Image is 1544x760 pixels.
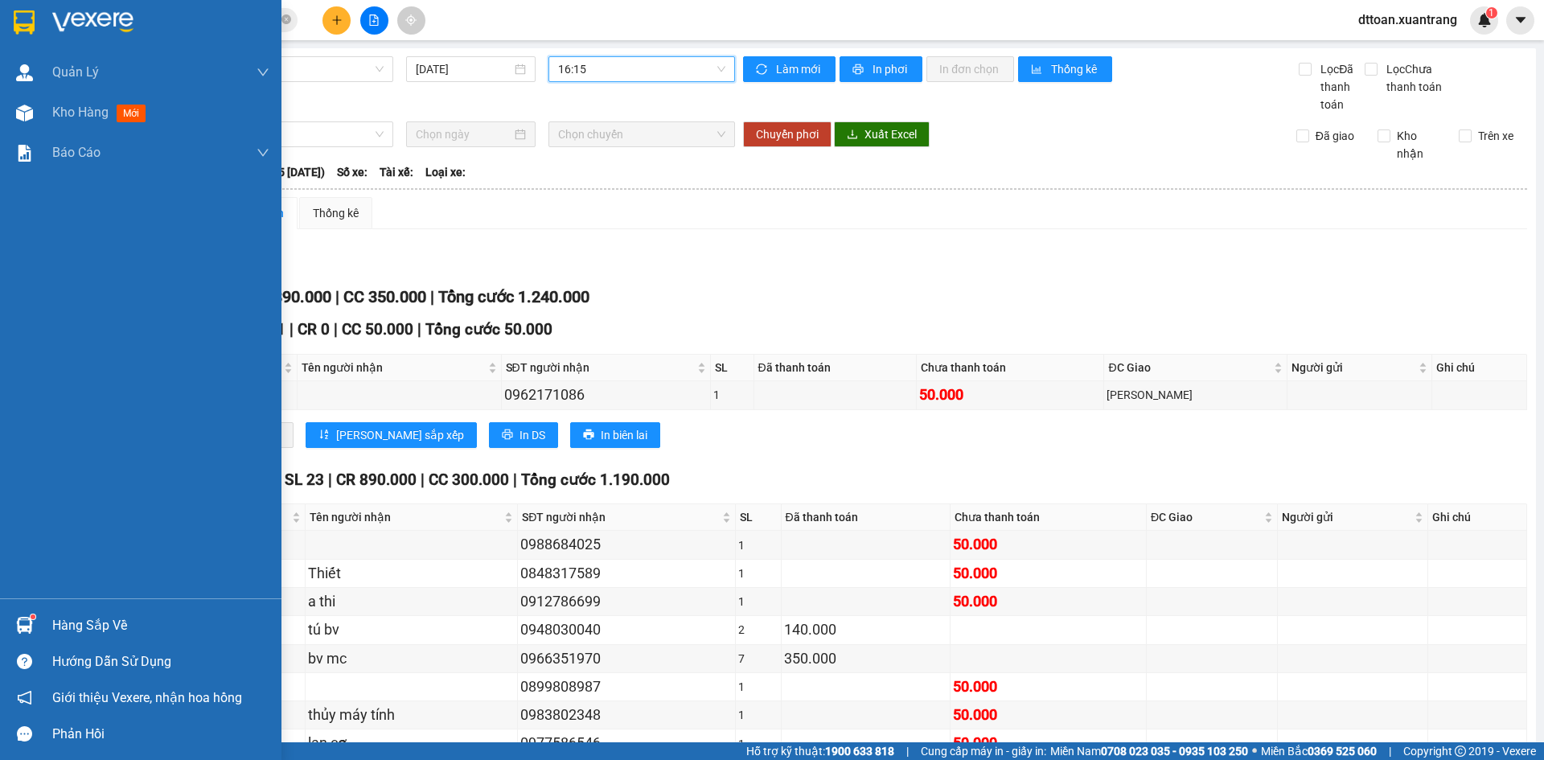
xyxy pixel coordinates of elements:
[738,593,778,610] div: 1
[784,618,948,641] div: 140.000
[953,533,1144,556] div: 50.000
[336,426,464,444] span: [PERSON_NAME] sắp xếp
[360,6,388,35] button: file-add
[736,504,781,531] th: SL
[1486,7,1497,18] sup: 1
[308,618,515,641] div: tú bv
[520,562,733,585] div: 0848317589
[1472,127,1520,145] span: Trên xe
[16,105,33,121] img: warehouse-icon
[953,676,1144,698] div: 50.000
[318,429,330,442] span: sort-ascending
[1101,745,1248,758] strong: 0708 023 035 - 0935 103 250
[1252,748,1257,754] span: ⚪️
[520,618,733,641] div: 0948030040
[306,701,519,729] td: thủy máy tính
[522,508,719,526] span: SĐT người nhận
[1050,742,1248,760] span: Miền Nam
[281,13,291,28] span: close-circle
[343,287,426,306] span: CC 350.000
[756,64,770,76] span: sync
[953,732,1144,754] div: 50.000
[738,650,778,668] div: 7
[438,287,589,306] span: Tổng cước 1.240.000
[754,355,917,381] th: Đã thanh toán
[847,129,858,142] span: download
[520,647,733,670] div: 0966351970
[380,163,413,181] span: Tài xế:
[397,6,425,35] button: aim
[489,422,558,448] button: printerIn DS
[417,320,421,339] span: |
[1108,359,1271,376] span: ĐC Giao
[416,60,511,78] input: 11/08/2025
[17,690,32,705] span: notification
[518,645,736,673] td: 0966351970
[306,616,519,644] td: tú bv
[738,706,778,724] div: 1
[558,57,725,81] span: 16:15
[306,645,519,673] td: bv mc
[1380,60,1463,96] span: Lọc Chưa thanh toán
[738,678,778,696] div: 1
[583,429,594,442] span: printer
[331,14,343,26] span: plus
[953,562,1144,585] div: 50.000
[1308,745,1377,758] strong: 0369 525 060
[306,560,519,588] td: Thiết
[151,16,234,40] span: VP [PERSON_NAME]
[1314,60,1364,113] span: Lọc Đã thanh toán
[308,562,515,585] div: Thiết
[308,704,515,726] div: thủy máy tính
[302,359,485,376] span: Tên người nhận
[308,732,515,754] div: lan cơ
[504,384,708,406] div: 0962171086
[425,320,552,339] span: Tổng cước 50.000
[1018,56,1112,82] button: bar-chartThống kê
[1432,355,1527,381] th: Ghi chú
[743,56,836,82] button: syncLàm mới
[425,163,466,181] span: Loại xe:
[782,504,951,531] th: Đã thanh toán
[1428,504,1527,531] th: Ghi chú
[335,287,339,306] span: |
[738,735,778,753] div: 1
[306,422,477,448] button: sort-ascending[PERSON_NAME] sắp xếp
[711,355,754,381] th: SL
[117,105,146,122] span: mới
[917,355,1105,381] th: Chưa thanh toán
[1345,10,1470,30] span: dttoan.xuantrang
[558,122,725,146] span: Chọn chuyến
[921,742,1046,760] span: Cung cấp máy in - giấy in:
[334,320,338,339] span: |
[713,386,751,404] div: 1
[257,66,269,79] span: down
[6,102,56,113] span: Người nhận:
[852,64,866,76] span: printer
[52,62,99,82] span: Quản Lý
[521,470,670,489] span: Tổng cước 1.190.000
[1513,13,1528,27] span: caret-down
[926,56,1014,82] button: In đơn chọn
[864,125,917,143] span: Xuất Excel
[906,742,909,760] span: |
[953,590,1144,613] div: 50.000
[951,504,1147,531] th: Chưa thanh toán
[257,146,269,159] span: down
[285,470,324,489] span: SL 23
[746,742,894,760] span: Hỗ trợ kỹ thuật:
[520,590,733,613] div: 0912786699
[518,560,736,588] td: 0848317589
[421,470,425,489] span: |
[518,673,736,701] td: 0899808987
[50,9,105,26] span: HAIVAN
[738,565,778,582] div: 1
[51,49,103,64] em: Logistics
[518,531,736,559] td: 0988684025
[784,647,948,670] div: 350.000
[502,381,711,409] td: 0962171086
[308,647,515,670] div: bv mc
[1031,64,1045,76] span: bar-chart
[16,64,33,81] img: warehouse-icon
[1291,359,1415,376] span: Người gửi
